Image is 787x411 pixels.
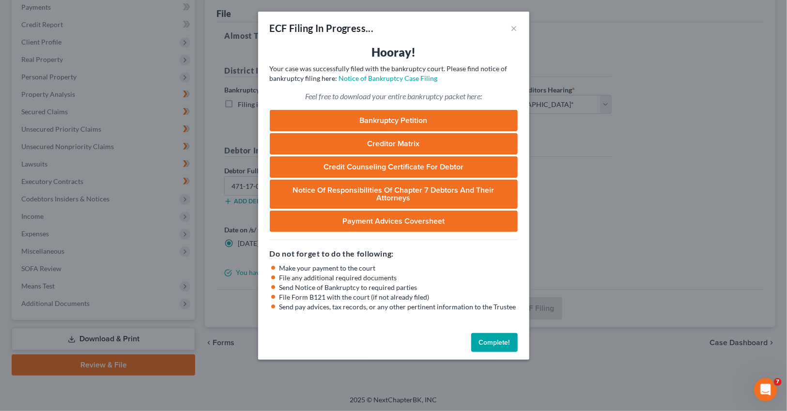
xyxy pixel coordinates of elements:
iframe: Intercom live chat [754,378,777,401]
a: Notice of Bankruptcy Case Filing [339,74,438,82]
a: Notice of Responsibilities of Chapter 7 Debtors and Their Attorneys [270,180,518,209]
h3: Hooray! [270,45,518,60]
a: Creditor Matrix [270,133,518,154]
div: ECF Filing In Progress... [270,21,374,35]
span: Your case was successfully filed with the bankruptcy court. Please find notice of bankruptcy fili... [270,64,508,82]
h5: Do not forget to do the following: [270,248,518,259]
button: Complete! [471,333,518,352]
li: Send pay advices, tax records, or any other pertinent information to the Trustee [279,302,518,312]
a: Payment Advices Coversheet [270,211,518,232]
li: File Form B121 with the court (if not already filed) [279,292,518,302]
a: Bankruptcy Petition [270,110,518,131]
li: Send Notice of Bankruptcy to required parties [279,283,518,292]
li: Make your payment to the court [279,263,518,273]
a: Credit Counseling Certificate for Debtor [270,156,518,178]
li: File any additional required documents [279,273,518,283]
button: × [511,22,518,34]
p: Feel free to download your entire bankruptcy packet here: [270,91,518,102]
span: 7 [774,378,782,386]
